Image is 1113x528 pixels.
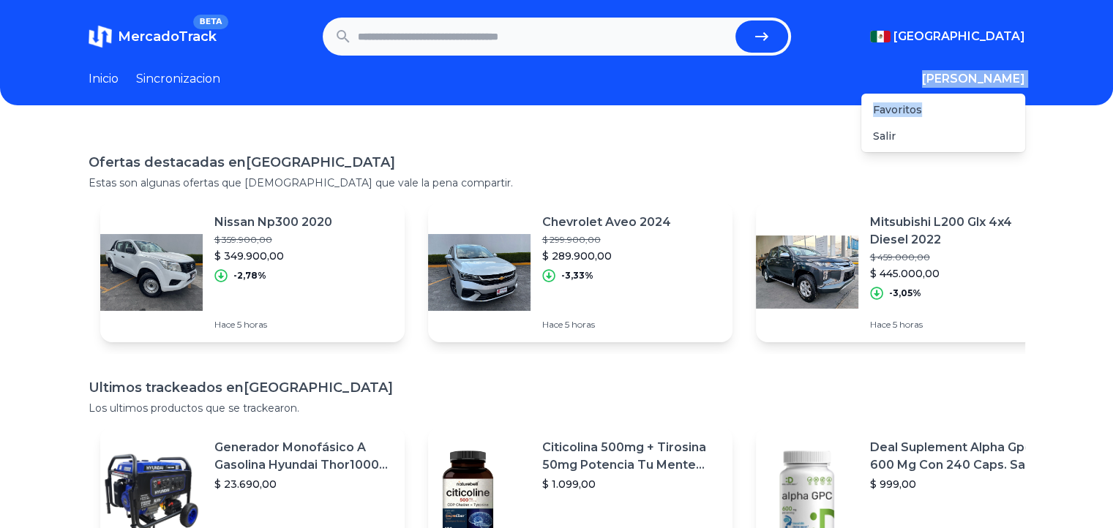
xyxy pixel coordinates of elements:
[214,214,332,231] p: Nissan Np300 2020
[870,439,1049,474] p: Deal Suplement Alpha Gpc 600 Mg Con 240 Caps. Salud Cerebral Sabor S/n
[89,25,217,48] a: MercadoTrackBETA
[214,319,332,331] p: Hace 5 horas
[870,252,1049,263] p: $ 459.000,00
[89,401,1025,415] p: Los ultimos productos que se trackearon.
[873,129,896,143] button: Salir
[893,28,1025,45] span: [GEOGRAPHIC_DATA]
[870,28,1025,45] button: [GEOGRAPHIC_DATA]
[542,214,671,231] p: Chevrolet Aveo 2024
[233,270,266,282] p: -2,78%
[542,439,721,474] p: Citicolina 500mg + Tirosina 50mg Potencia Tu Mente (120caps) Sabor Sin Sabor
[870,477,1049,491] p: $ 999,00
[542,249,671,263] p: $ 289.900,00
[89,176,1025,190] p: Estas son algunas ofertas que [DEMOGRAPHIC_DATA] que vale la pena compartir.
[214,234,332,246] p: $ 359.900,00
[756,202,1060,342] a: Featured imageMitsubishi L200 Glx 4x4 Diesel 2022$ 459.000,00$ 445.000,00-3,05%Hace 5 horas
[428,221,531,323] img: Featured image
[861,97,1025,123] a: Favoritos
[100,221,203,323] img: Featured image
[756,221,858,323] img: Featured image
[118,29,217,45] span: MercadoTrack
[870,266,1049,281] p: $ 445.000,00
[870,214,1049,249] p: Mitsubishi L200 Glx 4x4 Diesel 2022
[89,152,1025,173] h1: Ofertas destacadas en [GEOGRAPHIC_DATA]
[922,70,1025,88] button: [PERSON_NAME]
[100,202,405,342] a: Featured imageNissan Np300 2020$ 359.900,00$ 349.900,00-2,78%Hace 5 horas
[214,477,393,491] p: $ 23.690,00
[214,249,332,263] p: $ 349.900,00
[889,287,921,299] p: -3,05%
[870,31,891,42] img: Mexico
[870,319,1049,331] p: Hace 5 horas
[214,439,393,474] p: Generador Monofásico A Gasolina Hyundai Thor10000 P 11.5 Kw
[542,477,721,491] p: $ 1.099,00
[136,70,220,88] a: Sincronizacion
[89,377,1025,398] h1: Ultimos trackeados en [GEOGRAPHIC_DATA]
[193,15,228,29] span: BETA
[89,25,112,48] img: MercadoTrack
[561,270,593,282] p: -3,33%
[428,202,732,342] a: Featured imageChevrolet Aveo 2024$ 299.900,00$ 289.900,00-3,33%Hace 5 horas
[542,319,671,331] p: Hace 5 horas
[542,234,671,246] p: $ 299.900,00
[89,70,119,88] a: Inicio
